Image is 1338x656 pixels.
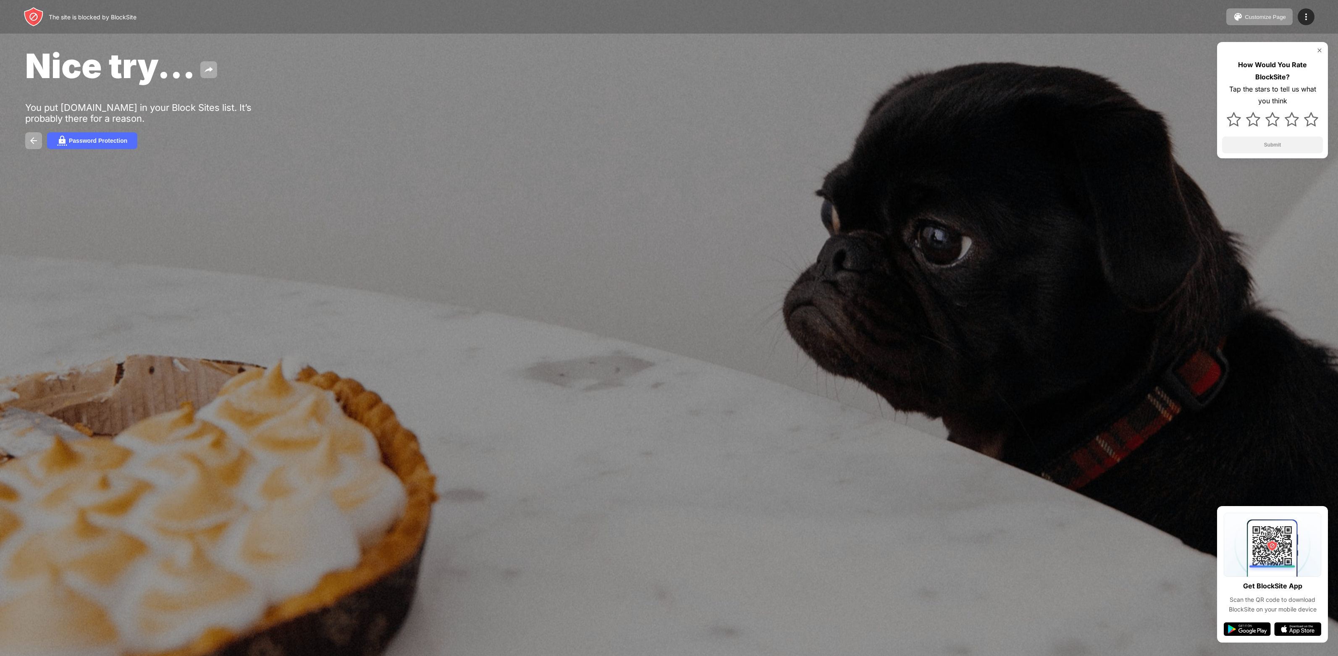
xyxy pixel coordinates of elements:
[1224,595,1321,614] div: Scan the QR code to download BlockSite on your mobile device
[1233,12,1243,22] img: pallet.svg
[47,132,137,149] button: Password Protection
[1246,112,1260,126] img: star.svg
[69,137,127,144] div: Password Protection
[1222,83,1323,108] div: Tap the stars to tell us what you think
[49,13,136,21] div: The site is blocked by BlockSite
[1243,580,1302,592] div: Get BlockSite App
[1316,47,1323,54] img: rate-us-close.svg
[29,136,39,146] img: back.svg
[204,65,214,75] img: share.svg
[1285,112,1299,126] img: star.svg
[25,102,285,124] div: You put [DOMAIN_NAME] in your Block Sites list. It’s probably there for a reason.
[1222,136,1323,153] button: Submit
[24,7,44,27] img: header-logo.svg
[1274,622,1321,636] img: app-store.svg
[1304,112,1318,126] img: star.svg
[1224,622,1271,636] img: google-play.svg
[1301,12,1311,22] img: menu-icon.svg
[25,45,195,86] span: Nice try...
[1245,14,1286,20] div: Customize Page
[1227,112,1241,126] img: star.svg
[1226,8,1293,25] button: Customize Page
[1224,513,1321,577] img: qrcode.svg
[57,136,67,146] img: password.svg
[1222,59,1323,83] div: How Would You Rate BlockSite?
[1265,112,1280,126] img: star.svg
